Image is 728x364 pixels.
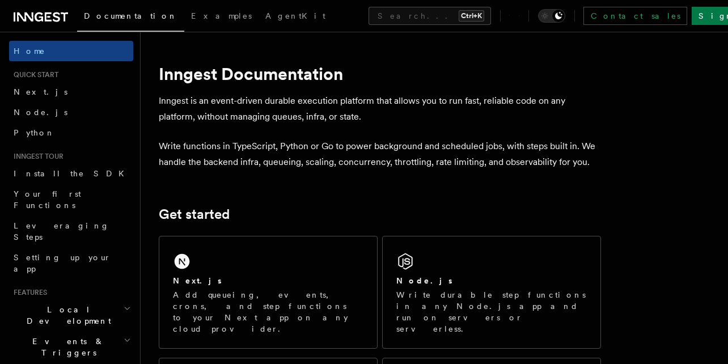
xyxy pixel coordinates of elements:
[173,275,222,286] h2: Next.js
[369,7,491,25] button: Search...Ctrl+K
[14,253,111,273] span: Setting up your app
[9,184,133,215] a: Your first Functions
[173,289,363,335] p: Add queueing, events, crons, and step functions to your Next app on any cloud provider.
[9,70,58,79] span: Quick start
[14,169,131,178] span: Install the SDK
[9,247,133,279] a: Setting up your app
[259,3,332,31] a: AgentKit
[396,275,452,286] h2: Node.js
[9,299,133,331] button: Local Development
[184,3,259,31] a: Examples
[9,215,133,247] a: Leveraging Steps
[14,189,81,210] span: Your first Functions
[9,122,133,143] a: Python
[9,163,133,184] a: Install the SDK
[77,3,184,32] a: Documentation
[9,41,133,61] a: Home
[459,10,484,22] kbd: Ctrl+K
[9,331,133,363] button: Events & Triggers
[14,45,45,57] span: Home
[14,221,109,242] span: Leveraging Steps
[159,206,230,222] a: Get started
[84,11,177,20] span: Documentation
[159,64,601,84] h1: Inngest Documentation
[9,102,133,122] a: Node.js
[9,152,64,161] span: Inngest tour
[583,7,687,25] a: Contact sales
[396,289,587,335] p: Write durable step functions in any Node.js app and run on servers or serverless.
[159,93,601,125] p: Inngest is an event-driven durable execution platform that allows you to run fast, reliable code ...
[159,236,378,349] a: Next.jsAdd queueing, events, crons, and step functions to your Next app on any cloud provider.
[191,11,252,20] span: Examples
[382,236,601,349] a: Node.jsWrite durable step functions in any Node.js app and run on servers or serverless.
[14,128,55,137] span: Python
[265,11,325,20] span: AgentKit
[14,108,67,117] span: Node.js
[9,336,124,358] span: Events & Triggers
[9,304,124,327] span: Local Development
[159,138,601,170] p: Write functions in TypeScript, Python or Go to power background and scheduled jobs, with steps bu...
[9,82,133,102] a: Next.js
[538,9,565,23] button: Toggle dark mode
[14,87,67,96] span: Next.js
[9,288,47,297] span: Features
